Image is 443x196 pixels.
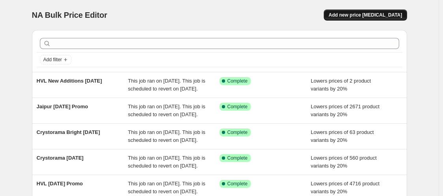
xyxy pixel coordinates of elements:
span: This job ran on [DATE]. This job is scheduled to revert on [DATE]. [128,78,205,92]
span: Crystorama Bright [DATE] [37,129,100,135]
span: Complete [227,155,248,161]
span: Complete [227,129,248,136]
span: Jaipur [DATE] Promo [37,104,88,109]
span: Complete [227,104,248,110]
span: Lowers prices of 4716 product variants by 20% [311,181,379,194]
span: This job ran on [DATE]. This job is scheduled to revert on [DATE]. [128,104,205,117]
span: Crystorama [DATE] [37,155,84,161]
span: Lowers prices of 2671 product variants by 20% [311,104,379,117]
button: Add filter [40,55,71,64]
span: This job ran on [DATE]. This job is scheduled to revert on [DATE]. [128,181,205,194]
span: Add new price [MEDICAL_DATA] [328,12,402,18]
span: Complete [227,181,248,187]
button: Add new price [MEDICAL_DATA] [324,9,407,21]
span: Lowers prices of 63 product variants by 20% [311,129,374,143]
span: This job ran on [DATE]. This job is scheduled to revert on [DATE]. [128,129,205,143]
span: Complete [227,78,248,84]
span: This job ran on [DATE]. This job is scheduled to revert on [DATE]. [128,155,205,169]
span: Lowers prices of 560 product variants by 20% [311,155,377,169]
span: Lowers prices of 2 product variants by 20% [311,78,371,92]
span: Add filter [43,57,62,63]
span: HVL [DATE] Promo [37,181,83,187]
span: NA Bulk Price Editor [32,11,107,19]
span: HVL New Additions [DATE] [37,78,102,84]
